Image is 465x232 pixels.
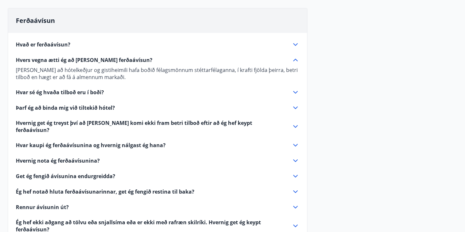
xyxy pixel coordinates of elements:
span: Ferðaávísun [16,16,55,25]
div: Rennur ávísunin út? [16,203,299,211]
div: Hvar kaupi ég ferðaávísunina og hvernig nálgast ég hana? [16,141,299,149]
div: Þarf ég að binda mig við tiltekið hótel? [16,104,299,112]
span: Hvers vegna ætti ég að [PERSON_NAME] ferðaávísun? [16,56,152,64]
span: Hvað er ferðaávísun? [16,41,70,48]
span: Þarf ég að binda mig við tiltekið hótel? [16,104,115,111]
div: Get ég fengið ávísunina endurgreidda? [16,172,299,180]
div: Hvers vegna ætti ég að [PERSON_NAME] ferðaávísun? [16,64,299,81]
div: Hvernig get ég treyst því að [PERSON_NAME] komi ekki fram betri tilboð eftir að ég hef keypt ferð... [16,119,299,134]
span: Ég hef notað hluta ferðaávísunarinnar, get ég fengið restina til baka? [16,188,194,195]
span: Hvar sé ég hvaða tilboð eru í boði? [16,89,104,96]
div: Hvar sé ég hvaða tilboð eru í boði? [16,88,299,96]
span: Rennur ávísunin út? [16,204,69,211]
div: Ég hef notað hluta ferðaávísunarinnar, get ég fengið restina til baka? [16,188,299,196]
div: Hvernig nota ég ferðaávísunina? [16,157,299,165]
span: Hvar kaupi ég ferðaávísunina og hvernig nálgast ég hana? [16,142,166,149]
div: Hvers vegna ætti ég að [PERSON_NAME] ferðaávísun? [16,56,299,64]
span: Get ég fengið ávísunina endurgreidda? [16,173,115,180]
div: Hvað er ferðaávísun? [16,41,299,48]
span: Hvernig nota ég ferðaávísunina? [16,157,100,164]
span: Hvernig get ég treyst því að [PERSON_NAME] komi ekki fram betri tilboð eftir að ég hef keypt ferð... [16,119,284,134]
p: [PERSON_NAME] að hótelkeðjur og gistiheimili hafa boðið félagsmönnum stéttarfélaganna, í krafti f... [16,66,299,81]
